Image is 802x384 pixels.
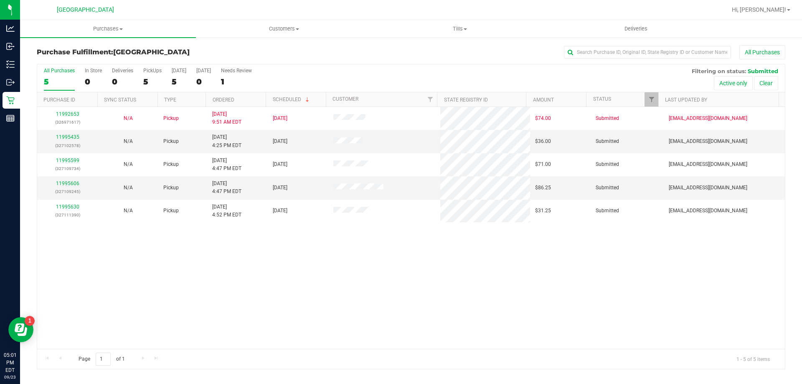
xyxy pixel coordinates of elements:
[20,25,196,33] span: Purchases
[596,137,619,145] span: Submitted
[535,160,551,168] span: $71.00
[692,68,746,74] span: Filtering on status:
[4,374,16,380] p: 09/23
[56,204,79,210] a: 11995630
[535,207,551,215] span: $31.25
[37,48,286,56] h3: Purchase Fulfillment:
[56,181,79,186] a: 11995606
[124,160,133,168] button: N/A
[196,25,371,33] span: Customers
[6,42,15,51] inline-svg: Inbound
[596,114,619,122] span: Submitted
[124,185,133,191] span: Not Applicable
[196,68,211,74] div: [DATE]
[56,111,79,117] a: 11992653
[124,184,133,192] button: N/A
[163,160,179,168] span: Pickup
[8,317,33,342] iframe: Resource center
[20,20,196,38] a: Purchases
[212,203,241,219] span: [DATE] 4:52 PM EDT
[172,77,186,86] div: 5
[212,157,241,173] span: [DATE] 4:47 PM EDT
[42,188,93,196] p: (327109245)
[43,97,75,103] a: Purchase ID
[748,68,778,74] span: Submitted
[44,77,75,86] div: 5
[221,77,252,86] div: 1
[533,97,554,103] a: Amount
[124,207,133,215] button: N/A
[596,207,619,215] span: Submitted
[42,211,93,219] p: (327111390)
[372,20,548,38] a: Tills
[423,92,437,107] a: Filter
[42,118,93,126] p: (326971617)
[163,137,179,145] span: Pickup
[57,6,114,13] span: [GEOGRAPHIC_DATA]
[124,161,133,167] span: Not Applicable
[535,137,551,145] span: $36.00
[212,180,241,196] span: [DATE] 4:47 PM EDT
[669,207,747,215] span: [EMAIL_ADDRESS][DOMAIN_NAME]
[669,137,747,145] span: [EMAIL_ADDRESS][DOMAIN_NAME]
[535,114,551,122] span: $74.00
[6,96,15,104] inline-svg: Retail
[104,97,136,103] a: Sync Status
[596,160,619,168] span: Submitted
[273,97,311,102] a: Scheduled
[714,76,753,90] button: Active only
[71,353,132,366] span: Page of 1
[85,68,102,74] div: In Store
[196,77,211,86] div: 0
[754,76,778,90] button: Clear
[730,353,777,365] span: 1 - 5 of 5 items
[112,77,133,86] div: 0
[124,115,133,121] span: Not Applicable
[221,68,252,74] div: Needs Review
[444,97,488,103] a: State Registry ID
[645,92,658,107] a: Filter
[212,110,241,126] span: [DATE] 9:51 AM EDT
[372,25,547,33] span: Tills
[113,48,190,56] span: [GEOGRAPHIC_DATA]
[669,184,747,192] span: [EMAIL_ADDRESS][DOMAIN_NAME]
[593,96,611,102] a: Status
[273,207,287,215] span: [DATE]
[596,184,619,192] span: Submitted
[273,137,287,145] span: [DATE]
[42,165,93,173] p: (327109734)
[332,96,358,102] a: Customer
[163,184,179,192] span: Pickup
[163,114,179,122] span: Pickup
[535,184,551,192] span: $86.25
[212,133,241,149] span: [DATE] 4:25 PM EDT
[6,24,15,33] inline-svg: Analytics
[273,184,287,192] span: [DATE]
[124,138,133,144] span: Not Applicable
[6,60,15,69] inline-svg: Inventory
[56,158,79,163] a: 11995599
[42,142,93,150] p: (327102578)
[665,97,707,103] a: Last Updated By
[564,46,731,58] input: Search Purchase ID, Original ID, State Registry ID or Customer Name...
[124,114,133,122] button: N/A
[213,97,234,103] a: Ordered
[124,208,133,214] span: Not Applicable
[273,160,287,168] span: [DATE]
[143,68,162,74] div: PickUps
[44,68,75,74] div: All Purchases
[164,97,176,103] a: Type
[96,353,111,366] input: 1
[669,114,747,122] span: [EMAIL_ADDRESS][DOMAIN_NAME]
[112,68,133,74] div: Deliveries
[6,114,15,122] inline-svg: Reports
[739,45,785,59] button: All Purchases
[6,78,15,86] inline-svg: Outbound
[613,25,659,33] span: Deliveries
[4,351,16,374] p: 05:01 PM EDT
[732,6,786,13] span: Hi, [PERSON_NAME]!
[669,160,747,168] span: [EMAIL_ADDRESS][DOMAIN_NAME]
[143,77,162,86] div: 5
[172,68,186,74] div: [DATE]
